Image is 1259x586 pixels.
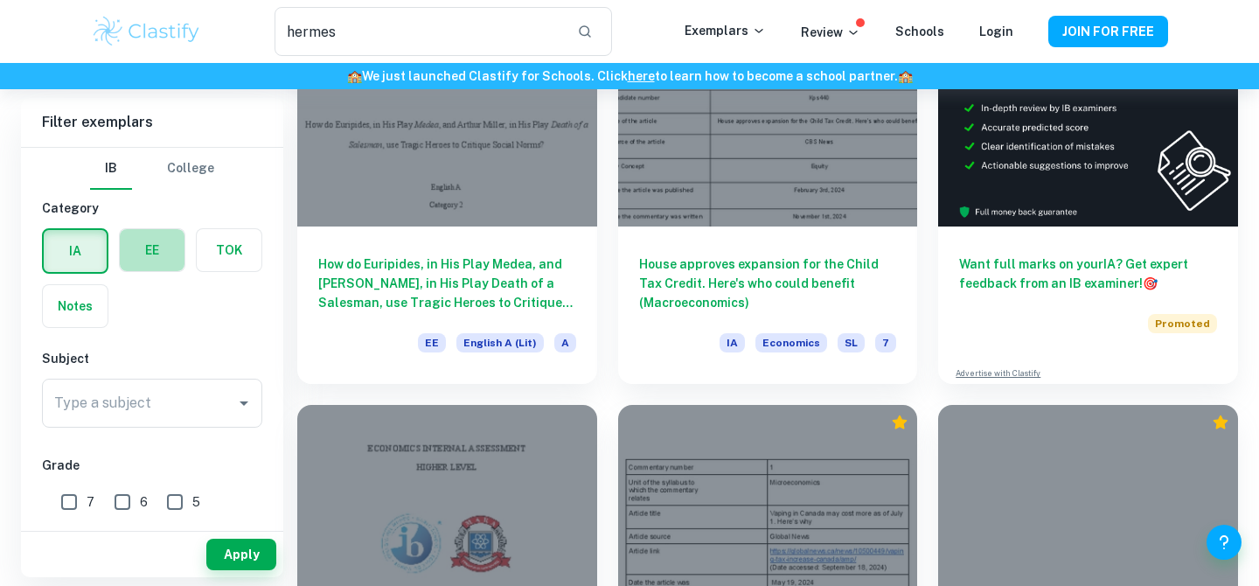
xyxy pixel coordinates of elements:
button: JOIN FOR FREE [1048,16,1168,47]
p: Exemplars [685,21,766,40]
h6: Subject [42,349,262,368]
button: Notes [43,285,108,327]
span: SL [838,333,865,352]
div: Filter type choice [90,148,214,190]
span: A [554,333,576,352]
span: 🎯 [1143,276,1158,290]
div: Premium [891,414,908,431]
img: Clastify logo [91,14,202,49]
a: Want full marks on yourIA? Get expert feedback from an IB examiner!PromotedAdvertise with Clastify [938,2,1238,384]
span: 5 [192,492,200,512]
button: EE [120,229,184,271]
a: Advertise with Clastify [956,367,1040,380]
span: 7 [875,333,896,352]
img: Thumbnail [938,2,1238,227]
span: Economics [755,333,827,352]
span: English A (Lit) [456,333,544,352]
a: Login [979,24,1013,38]
a: Schools [895,24,944,38]
span: Promoted [1148,314,1217,333]
span: IA [720,333,745,352]
a: here [628,69,655,83]
button: IB [90,148,132,190]
button: College [167,148,214,190]
p: Review [801,23,860,42]
span: 6 [140,492,148,512]
h6: House approves expansion for the Child Tax Credit. Here's who could benefit (Macroeconomics) [639,255,897,312]
button: Help and Feedback [1207,525,1242,560]
span: 7 [87,492,94,512]
h6: How do Euripides, in His Play Medea, and [PERSON_NAME], in His Play Death of a Salesman, use Trag... [318,255,576,312]
span: 🏫 [347,69,362,83]
a: House approves expansion for the Child Tax Credit. Here's who could benefit (Macroeconomics)IAEco... [618,2,918,384]
button: Open [232,391,256,415]
input: Search for any exemplars... [275,7,563,56]
h6: Filter exemplars [21,98,283,147]
button: Apply [206,539,276,570]
span: 🏫 [898,69,913,83]
span: EE [418,333,446,352]
h6: We just launched Clastify for Schools. Click to learn how to become a school partner. [3,66,1256,86]
div: Premium [1212,414,1229,431]
button: IA [44,230,107,272]
button: TOK [197,229,261,271]
h6: Category [42,199,262,218]
h6: Want full marks on your IA ? Get expert feedback from an IB examiner! [959,255,1217,293]
a: How do Euripides, in His Play Medea, and [PERSON_NAME], in His Play Death of a Salesman, use Trag... [297,2,597,384]
h6: Grade [42,456,262,475]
